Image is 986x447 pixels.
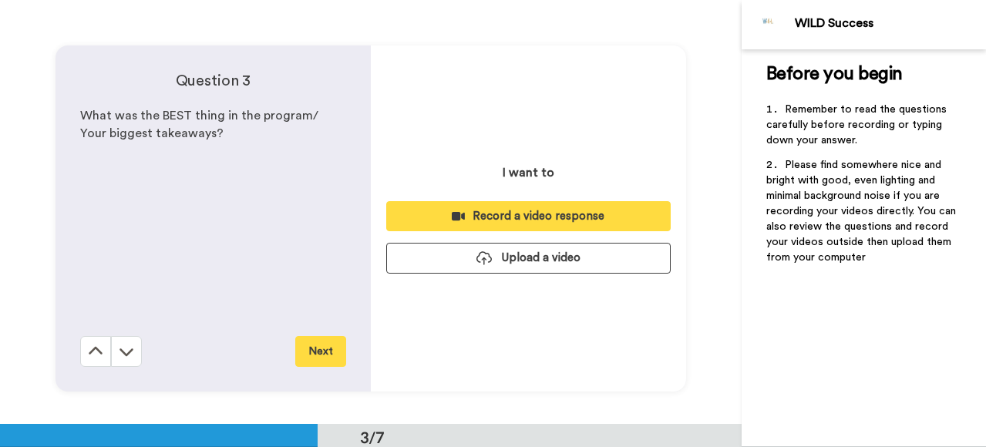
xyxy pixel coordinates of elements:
div: WILD Success [795,16,985,31]
button: Record a video response [386,201,671,231]
button: Upload a video [386,243,671,273]
img: Profile Image [750,6,787,43]
span: Please find somewhere nice and bright with good, even lighting and minimal background noise if yo... [766,160,959,263]
button: Next [295,336,346,367]
span: Remember to read the questions carefully before recording or typing down your answer. [766,104,950,146]
p: I want to [503,163,554,182]
div: Record a video response [399,208,658,224]
span: Before you begin [766,65,903,83]
h4: Question 3 [80,70,346,92]
span: What was the BEST thing in the program/ Your biggest takeaways? [80,109,321,139]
